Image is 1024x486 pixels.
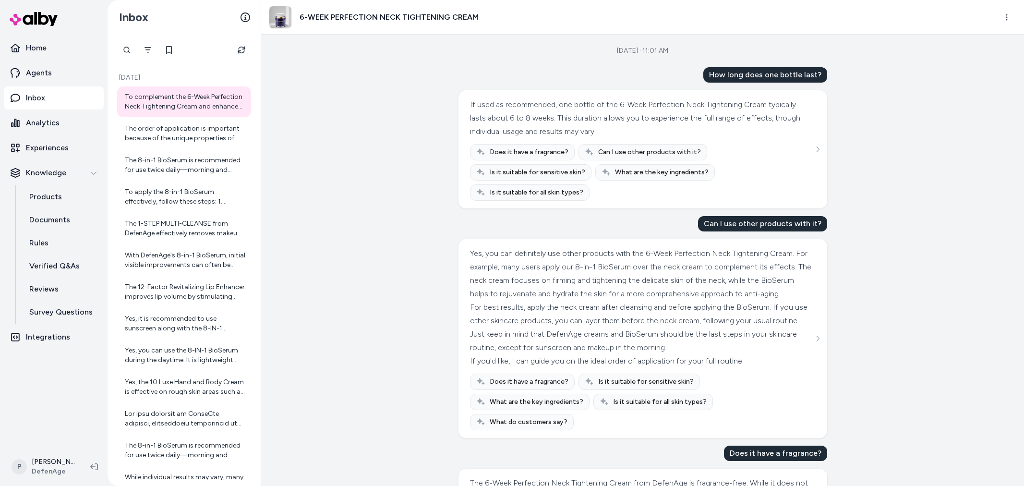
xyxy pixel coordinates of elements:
div: Yes, it is recommended to use sunscreen along with the 8-IN-1 BioSerum. While the serum provides ... [125,314,245,333]
a: To apply the 8-in-1 BioSerum effectively, follow these steps: 1. Cleanse Your Face: Start with a ... [117,182,251,212]
img: alby Logo [10,12,58,26]
span: What do customers say? [490,417,567,427]
a: The 12-Factor Revitalizing Lip Enhancer improves lip volume by stimulating your body's natural sk... [117,277,251,307]
div: Lor ipsu dolorsit am ConseCte adipisci, elitseddoeiu temporincid ut labor etdolore magnaal enim a... [125,409,245,428]
p: Documents [29,214,70,226]
div: Can I use other products with it? [698,216,827,231]
a: Analytics [4,111,104,134]
a: Rules [20,231,104,255]
a: Lor ipsu dolorsit am ConseCte adipisci, elitseddoeiu temporincid ut labor etdolore magnaal enim a... [117,403,251,434]
span: Does it have a fragrance? [490,377,568,387]
div: With DefenAge's 8-in-1 BioSerum, initial visible improvements can often be seen in as little as o... [125,251,245,270]
a: Yes, you can use the 8-IN-1 BioSerum during the daytime. It is lightweight and designed to be par... [117,340,251,371]
h3: 6-WEEK PERFECTION NECK TIGHTENING CREAM [300,12,479,23]
p: Home [26,42,47,54]
p: [PERSON_NAME] [32,457,75,467]
a: Products [20,185,104,208]
a: Yes, it is recommended to use sunscreen along with the 8-IN-1 BioSerum. While the serum provides ... [117,308,251,339]
button: See more [812,333,823,344]
a: Yes, the 10 Luxe Hand and Body Cream is effective on rough skin areas such as elbows and knees. I... [117,372,251,402]
span: Is it suitable for sensitive skin? [598,377,694,387]
p: Survey Questions [29,306,93,318]
div: To complement the 6-Week Perfection Neck Tightening Cream and enhance your skincare routine, I re... [125,92,245,111]
button: See more [812,144,823,155]
div: The 8-in-1 BioSerum is recommended for use twice daily—morning and evening. Use one pump on your ... [125,441,245,460]
span: Is it suitable for sensitive skin? [490,168,585,177]
span: Is it suitable for all skin types? [613,397,707,407]
p: Analytics [26,117,60,129]
div: The order of application is important because of the unique properties of DefenAge's defensin mol... [125,124,245,143]
a: The 8-in-1 BioSerum is recommended for use twice daily—morning and evening. Use one pump on your ... [117,435,251,466]
a: The order of application is important because of the unique properties of DefenAge's defensin mol... [117,118,251,149]
button: Refresh [232,40,251,60]
div: The 1-STEP MULTI-CLEANSE from DefenAge effectively removes makeup by melting away surface debris ... [125,219,245,238]
div: To apply the 8-in-1 BioSerum effectively, follow these steps: 1. Cleanse Your Face: Start with a ... [125,187,245,207]
a: Agents [4,61,104,85]
span: Is it suitable for all skin types? [490,188,583,197]
a: Documents [20,208,104,231]
p: Products [29,191,62,203]
a: Verified Q&As [20,255,104,278]
button: Filter [138,40,157,60]
a: Home [4,36,104,60]
div: The 12-Factor Revitalizing Lip Enhancer improves lip volume by stimulating your body's natural sk... [125,282,245,302]
div: [DATE] · 11:01 AM [617,46,668,56]
div: If used as recommended, one bottle of the 6-Week Perfection Neck Tightening Cream typically lasts... [470,98,813,138]
div: The 8-in-1 BioSerum is recommended for use twice daily—morning and evening. Use one pump on your ... [125,156,245,175]
p: Inbox [26,92,45,104]
span: P [12,459,27,474]
span: Can I use other products with it? [598,147,701,157]
span: What are the key ingredients? [615,168,709,177]
a: Reviews [20,278,104,301]
p: [DATE] [117,73,251,83]
div: Does it have a fragrance? [724,446,827,461]
a: To complement the 6-Week Perfection Neck Tightening Cream and enhance your skincare routine, I re... [117,86,251,117]
div: How long does one bottle last? [703,67,827,83]
span: What are the key ingredients? [490,397,583,407]
a: With DefenAge's 8-in-1 BioSerum, initial visible improvements can often be seen in as little as o... [117,245,251,276]
a: Experiences [4,136,104,159]
a: Survey Questions [20,301,104,324]
span: Does it have a fragrance? [490,147,568,157]
a: The 8-in-1 BioSerum is recommended for use twice daily—morning and evening. Use one pump on your ... [117,150,251,181]
p: Reviews [29,283,59,295]
p: Experiences [26,142,69,154]
div: If you'd like, I can guide you on the ideal order of application for your full routine. [470,354,813,368]
p: Knowledge [26,167,66,179]
p: Agents [26,67,52,79]
div: Yes, you can definitely use other products with the 6-Week Perfection Neck Tightening Cream. For ... [470,247,813,301]
p: Rules [29,237,48,249]
p: Integrations [26,331,70,343]
a: Integrations [4,326,104,349]
button: Knowledge [4,161,104,184]
div: Yes, you can use the 8-IN-1 BioSerum during the daytime. It is lightweight and designed to be par... [125,346,245,365]
img: neck-cream_1.jpg [269,6,291,28]
button: P[PERSON_NAME]DefenAge [6,451,83,482]
a: Inbox [4,86,104,109]
h2: Inbox [119,10,148,24]
span: DefenAge [32,467,75,476]
div: Yes, the 10 Luxe Hand and Body Cream is effective on rough skin areas such as elbows and knees. I... [125,377,245,397]
p: Verified Q&As [29,260,80,272]
div: For best results, apply the neck cream after cleansing and before applying the BioSerum. If you u... [470,301,813,354]
a: The 1-STEP MULTI-CLEANSE from DefenAge effectively removes makeup by melting away surface debris ... [117,213,251,244]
